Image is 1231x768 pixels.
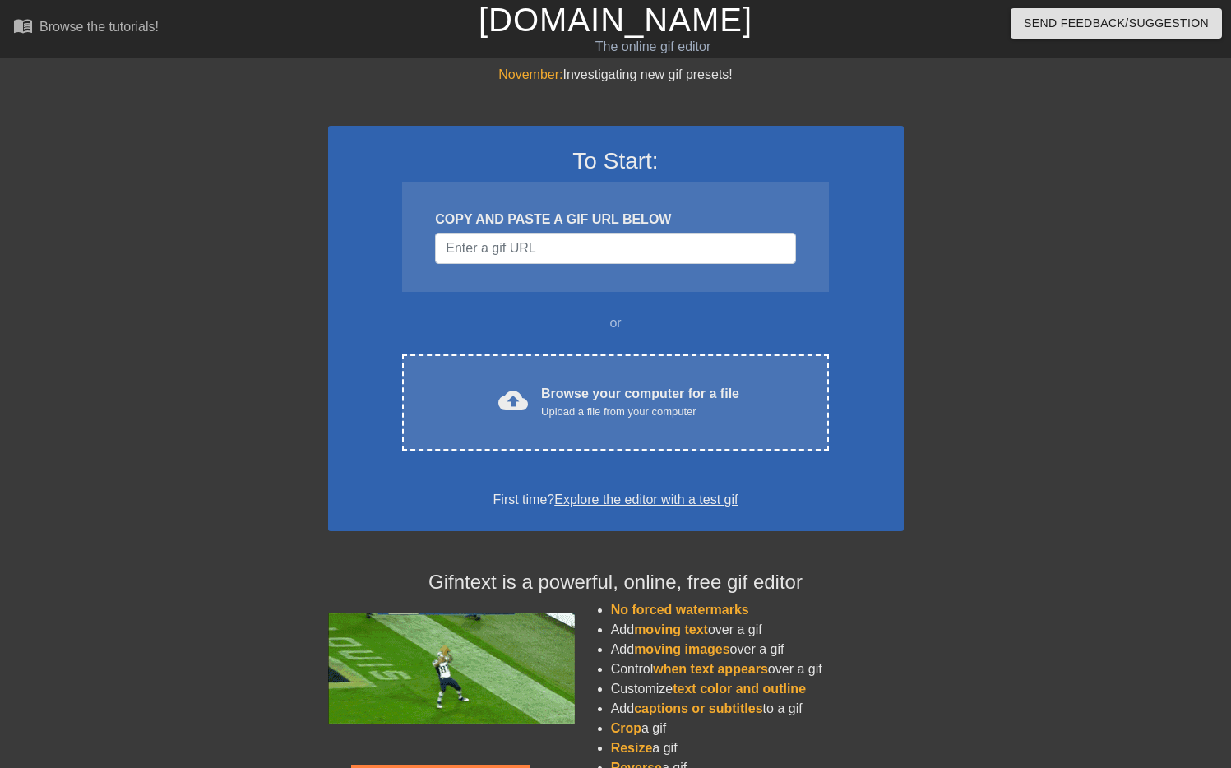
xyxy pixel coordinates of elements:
span: moving images [634,642,729,656]
span: Send Feedback/Suggestion [1024,13,1209,34]
div: The online gif editor [419,37,887,57]
img: football_small.gif [328,613,575,724]
a: [DOMAIN_NAME] [479,2,752,38]
span: Resize [611,741,653,755]
div: Upload a file from your computer [541,404,739,420]
li: a gif [611,719,904,738]
div: Investigating new gif presets! [328,65,904,85]
span: menu_book [13,16,33,35]
span: when text appears [653,662,768,676]
li: Add over a gif [611,620,904,640]
li: Customize [611,679,904,699]
li: Add to a gif [611,699,904,719]
li: Control over a gif [611,659,904,679]
div: First time? [349,490,882,510]
span: captions or subtitles [634,701,762,715]
span: No forced watermarks [611,603,749,617]
span: Crop [611,721,641,735]
li: Add over a gif [611,640,904,659]
span: cloud_upload [498,386,528,415]
span: moving text [634,622,708,636]
span: November: [498,67,562,81]
div: COPY AND PASTE A GIF URL BELOW [435,210,795,229]
a: Explore the editor with a test gif [554,493,738,507]
div: or [371,313,861,333]
div: Browse the tutorials! [39,20,159,34]
h3: To Start: [349,147,882,175]
button: Send Feedback/Suggestion [1011,8,1222,39]
input: Username [435,233,795,264]
span: text color and outline [673,682,806,696]
li: a gif [611,738,904,758]
h4: Gifntext is a powerful, online, free gif editor [328,571,904,595]
div: Browse your computer for a file [541,384,739,420]
a: Browse the tutorials! [13,16,159,41]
